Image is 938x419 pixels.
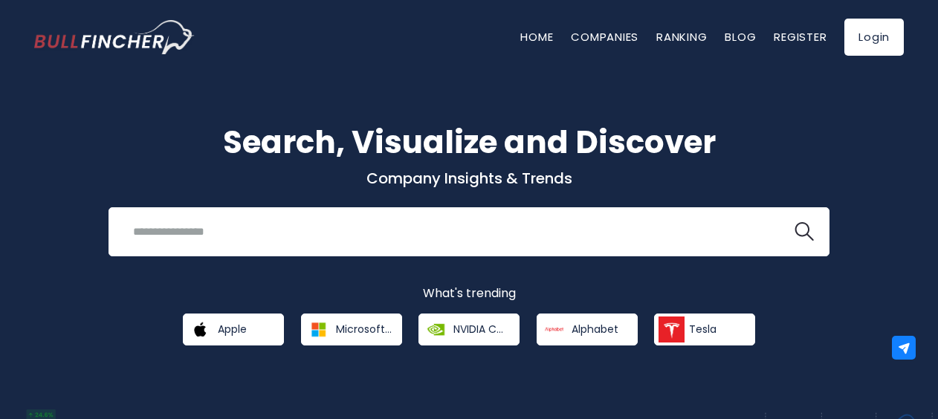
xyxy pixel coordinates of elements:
[654,314,755,345] a: Tesla
[418,314,520,345] a: NVIDIA Corporation
[218,322,247,336] span: Apple
[34,286,904,302] p: What's trending
[301,314,402,345] a: Microsoft Corporation
[453,322,509,336] span: NVIDIA Corporation
[34,20,195,54] img: Bullfincher logo
[34,169,904,188] p: Company Insights & Trends
[571,29,638,45] a: Companies
[572,322,618,336] span: Alphabet
[183,314,284,345] a: Apple
[34,20,194,54] a: Go to homepage
[689,322,717,336] span: Tesla
[537,314,638,345] a: Alphabet
[774,29,827,45] a: Register
[656,29,707,45] a: Ranking
[520,29,553,45] a: Home
[844,19,904,56] a: Login
[725,29,756,45] a: Blog
[34,119,904,166] h1: Search, Visualize and Discover
[336,322,392,336] span: Microsoft Corporation
[795,222,814,241] img: search icon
